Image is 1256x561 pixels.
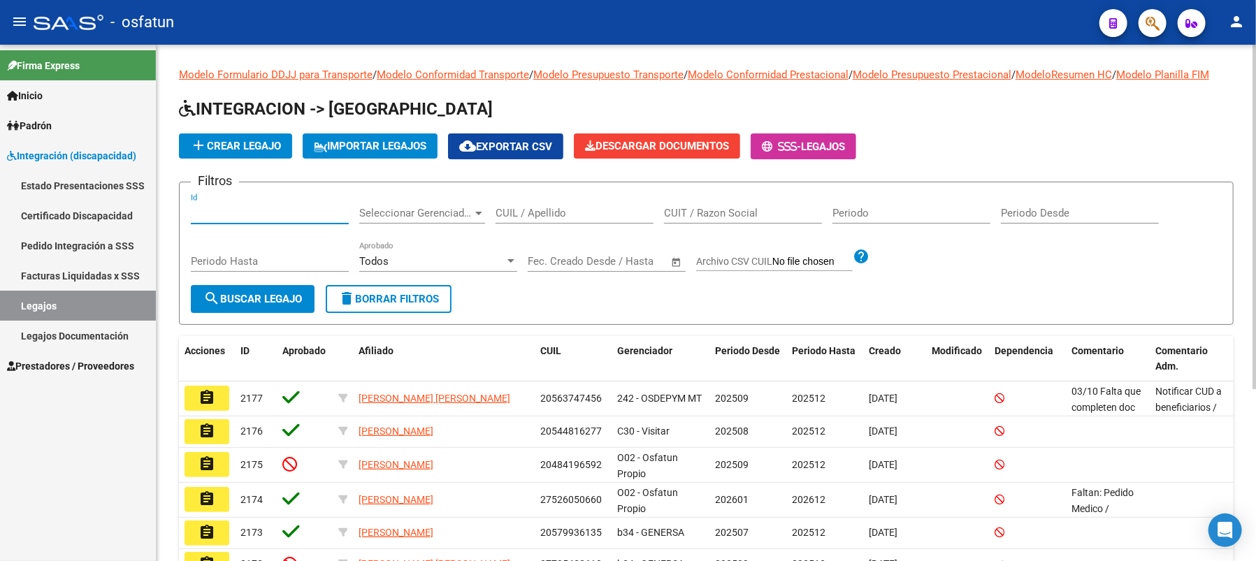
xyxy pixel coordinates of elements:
button: Borrar Filtros [326,285,452,313]
datatable-header-cell: Periodo Hasta [786,336,863,382]
span: 20563747456 [540,393,602,404]
datatable-header-cell: Gerenciador [612,336,709,382]
a: Modelo Conformidad Transporte [377,68,529,81]
span: [PERSON_NAME] [PERSON_NAME] [359,393,510,404]
span: Crear Legajo [190,140,281,152]
input: Fecha inicio [528,255,584,268]
datatable-header-cell: Acciones [179,336,235,382]
span: Inicio [7,88,43,103]
a: Modelo Formulario DDJJ para Transporte [179,68,373,81]
div: Open Intercom Messenger [1208,513,1242,547]
span: 202612 [792,494,825,505]
span: Aprobado [282,345,326,356]
span: 20579936135 [540,527,602,538]
button: Buscar Legajo [191,285,315,313]
span: [PERSON_NAME] [359,459,433,470]
span: Creado [869,345,901,356]
mat-icon: delete [338,290,355,307]
mat-icon: assignment [198,524,215,541]
button: Open calendar [669,254,685,270]
input: Fecha fin [597,255,665,268]
a: ModeloResumen HC [1016,68,1112,81]
span: Todos [359,255,389,268]
span: Gerenciador [617,345,672,356]
span: Prestadores / Proveedores [7,358,134,374]
datatable-header-cell: Comentario [1066,336,1150,382]
datatable-header-cell: Creado [863,336,926,382]
span: [DATE] [869,425,897,437]
span: Firma Express [7,58,80,73]
span: Seleccionar Gerenciador [359,207,472,219]
span: Comentario [1071,345,1124,356]
span: [DATE] [869,393,897,404]
span: C30 - Visitar [617,425,670,437]
span: O02 - Osfatun Propio [617,487,678,514]
a: Modelo Presupuesto Prestacional [853,68,1011,81]
a: Modelo Presupuesto Transporte [533,68,684,81]
span: Archivo CSV CUIL [696,256,772,267]
span: 2175 [240,459,263,470]
span: 2173 [240,527,263,538]
span: 242 - OSDEPYM MT [617,393,702,404]
datatable-header-cell: Periodo Desde [709,336,786,382]
span: 202512 [792,459,825,470]
datatable-header-cell: Modificado [926,336,989,382]
button: IMPORTAR LEGAJOS [303,133,438,159]
span: Acciones [185,345,225,356]
span: 202512 [792,527,825,538]
a: Modelo Planilla FIM [1116,68,1209,81]
span: 202509 [715,393,749,404]
button: Crear Legajo [179,133,292,159]
span: Notificar CUD a beneficiarios / Falta Codem [1155,386,1222,429]
span: 20544816277 [540,425,602,437]
span: Afiliado [359,345,394,356]
datatable-header-cell: Dependencia [989,336,1066,382]
span: [DATE] [869,494,897,505]
span: 2177 [240,393,263,404]
datatable-header-cell: Comentario Adm. [1150,336,1234,382]
span: IMPORTAR LEGAJOS [314,140,426,152]
span: [DATE] [869,459,897,470]
span: 202601 [715,494,749,505]
span: Modificado [932,345,982,356]
span: 03/10 Falta que completen doc faltante de Fono. [1071,386,1141,444]
span: Borrar Filtros [338,293,439,305]
span: 27526050660 [540,494,602,505]
button: Descargar Documentos [574,133,740,159]
button: -Legajos [751,133,856,159]
span: [PERSON_NAME] [359,494,433,505]
span: ID [240,345,250,356]
span: Padrón [7,118,52,133]
span: 202507 [715,527,749,538]
span: Periodo Desde [715,345,780,356]
span: 2174 [240,494,263,505]
span: [DATE] [869,527,897,538]
span: O02 - Osfatun Propio [617,452,678,479]
mat-icon: assignment [198,490,215,507]
span: 202508 [715,425,749,437]
mat-icon: search [203,290,220,307]
a: Modelo Conformidad Prestacional [688,68,849,81]
mat-icon: cloud_download [459,138,476,154]
span: Comentario Adm. [1155,345,1208,372]
mat-icon: menu [11,13,28,30]
input: Archivo CSV CUIL [772,256,853,268]
span: 202512 [792,393,825,404]
span: 202512 [792,425,825,437]
h3: Filtros [191,171,239,191]
span: Integración (discapacidad) [7,148,136,163]
span: Descargar Documentos [585,140,729,152]
span: - osfatun [110,7,174,38]
mat-icon: help [853,248,869,265]
span: [PERSON_NAME] [359,527,433,538]
datatable-header-cell: Afiliado [353,336,535,382]
mat-icon: add [190,137,207,154]
span: 2176 [240,425,263,437]
mat-icon: assignment [198,389,215,406]
span: CUIL [540,345,561,356]
span: Legajos [801,140,845,153]
mat-icon: assignment [198,423,215,439]
span: INTEGRACION -> [GEOGRAPHIC_DATA] [179,99,493,119]
span: Dependencia [995,345,1053,356]
button: Exportar CSV [448,133,563,159]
